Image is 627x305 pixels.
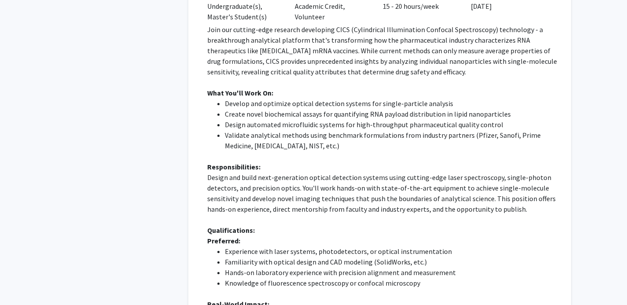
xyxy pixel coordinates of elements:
[207,162,260,171] strong: Responsibilities:
[225,109,559,119] li: Create novel biochemical assays for quantifying RNA payload distribution in lipid nanoparticles
[207,1,282,22] div: Undergraduate(s), Master's Student(s)
[207,88,273,97] strong: What You'll Work On:
[225,98,559,109] li: Develop and optimize optical detection systems for single-particle analysis
[207,236,240,245] strong: Preferred:
[207,226,255,235] strong: Qualifications:
[225,257,559,267] li: Familiarity with optical design and CAD modeling (SolidWorks, etc.)
[225,119,559,130] li: Design automated microfluidic systems for high-throughput pharmaceutical quality control
[207,24,559,77] p: Join our cutting-edge research developing CICS (Cylindrical Illumination Confocal Spectroscopy) t...
[207,172,559,214] p: Design and build next-generation optical detection systems using cutting-edge laser spectroscopy,...
[225,278,559,288] li: Knowledge of fluorescence spectroscopy or confocal microscopy
[7,265,37,298] iframe: Chat
[225,130,559,151] li: Validate analytical methods using benchmark formulations from industry partners (Pfizer, Sanofi, ...
[225,246,559,257] li: Experience with laser systems, photodetectors, or optical instrumentation
[225,267,559,278] li: Hands-on laboratory experience with precision alignment and measurement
